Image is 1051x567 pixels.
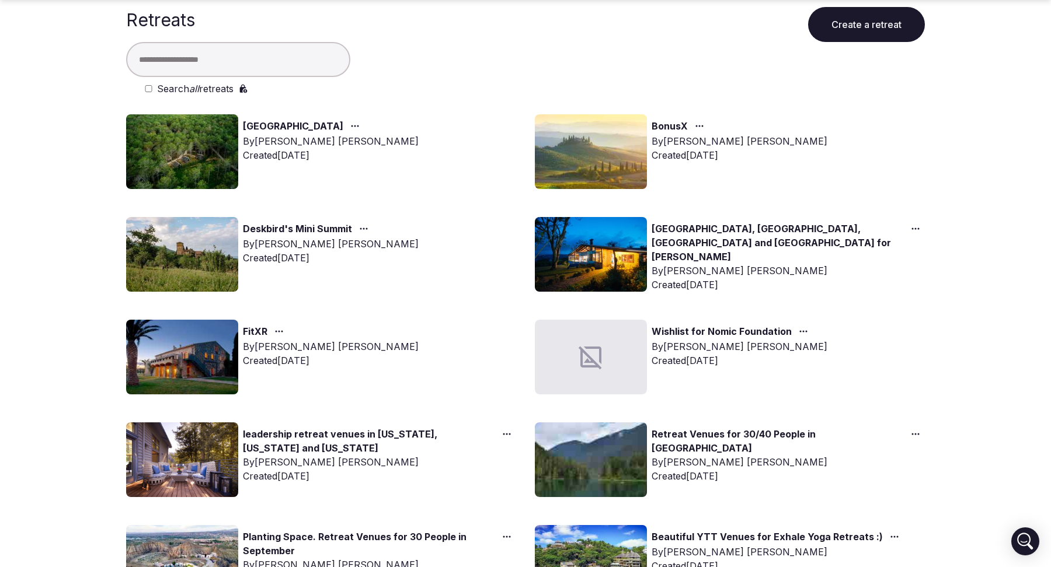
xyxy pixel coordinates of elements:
a: FitXR [243,324,267,339]
a: Planting Space. Retreat Venues for 30 People in September [243,530,495,558]
div: By [PERSON_NAME] [PERSON_NAME] [652,545,904,559]
div: Created [DATE] [652,469,925,483]
div: Created [DATE] [652,353,827,367]
div: Created [DATE] [243,251,419,265]
img: Top retreat image for the retreat: Retreat Venues for 30/40 People in British Columbia [535,422,647,497]
div: By [PERSON_NAME] [PERSON_NAME] [243,134,419,148]
a: leadership retreat venues in [US_STATE], [US_STATE] and [US_STATE] [243,427,495,455]
img: Top retreat image for the retreat: Deskbird's Mini Summit [126,217,238,292]
a: BonusX [652,119,688,134]
a: [GEOGRAPHIC_DATA], [GEOGRAPHIC_DATA], [GEOGRAPHIC_DATA] and [GEOGRAPHIC_DATA] for [PERSON_NAME] [652,222,904,264]
a: [GEOGRAPHIC_DATA] [243,119,343,134]
div: Open Intercom Messenger [1011,527,1039,555]
div: By [PERSON_NAME] [PERSON_NAME] [243,339,419,353]
div: Created [DATE] [243,148,419,162]
em: all [189,83,199,94]
a: Wishlist for Nomic Foundation [652,324,792,339]
img: Top retreat image for the retreat: Turkey [126,114,238,189]
div: By [PERSON_NAME] [PERSON_NAME] [652,455,925,469]
div: Created [DATE] [243,469,516,483]
img: Top retreat image for the retreat: Costa Rica, Mexico, Bali and Italy for Josh Kramer [535,217,647,292]
a: Retreat Venues for 30/40 People in [GEOGRAPHIC_DATA] [652,427,904,455]
img: Top retreat image for the retreat: leadership retreat venues in California, Hawaii and Colorado [126,422,238,497]
a: Deskbird's Mini Summit [243,222,352,237]
label: Search retreats [157,82,234,96]
div: By [PERSON_NAME] [PERSON_NAME] [243,455,516,469]
div: By [PERSON_NAME] [PERSON_NAME] [243,237,419,251]
div: By [PERSON_NAME] [PERSON_NAME] [652,134,827,148]
img: Top retreat image for the retreat: FitXR [126,320,238,394]
a: Beautiful YTT Venues for Exhale Yoga Retreats :) [652,530,883,545]
h1: Retreats [126,9,195,30]
div: Created [DATE] [243,353,419,367]
img: Top retreat image for the retreat: BonusX [535,114,647,189]
button: Create a retreat [808,7,925,42]
div: Created [DATE] [652,148,827,162]
div: By [PERSON_NAME] [PERSON_NAME] [652,264,925,278]
div: By [PERSON_NAME] [PERSON_NAME] [652,339,827,353]
div: Created [DATE] [652,278,925,292]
